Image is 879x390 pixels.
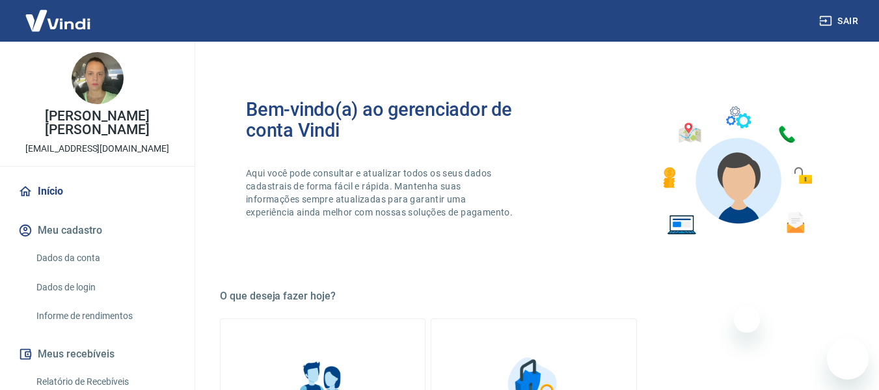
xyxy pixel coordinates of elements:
[220,290,848,303] h5: O que deseja fazer hoje?
[16,340,179,369] button: Meus recebíveis
[31,303,179,329] a: Informe de rendimentos
[16,216,179,245] button: Meu cadastro
[31,245,179,272] a: Dados da conta
[16,177,179,206] a: Início
[827,338,869,380] iframe: Botão para abrir a janela de mensagens
[246,167,515,219] p: Aqui você pode consultar e atualizar todos os seus dados cadastrais de forma fácil e rápida. Mant...
[31,274,179,301] a: Dados de login
[817,9,863,33] button: Sair
[72,52,124,104] img: 15d61fe2-2cf3-463f-abb3-188f2b0ad94a.jpeg
[25,142,169,156] p: [EMAIL_ADDRESS][DOMAIN_NAME]
[734,307,760,333] iframe: Fechar mensagem
[246,99,534,141] h2: Bem-vindo(a) ao gerenciador de conta Vindi
[16,1,100,40] img: Vindi
[651,99,822,243] img: Imagem de um avatar masculino com diversos icones exemplificando as funcionalidades do gerenciado...
[10,109,184,137] p: [PERSON_NAME] [PERSON_NAME]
